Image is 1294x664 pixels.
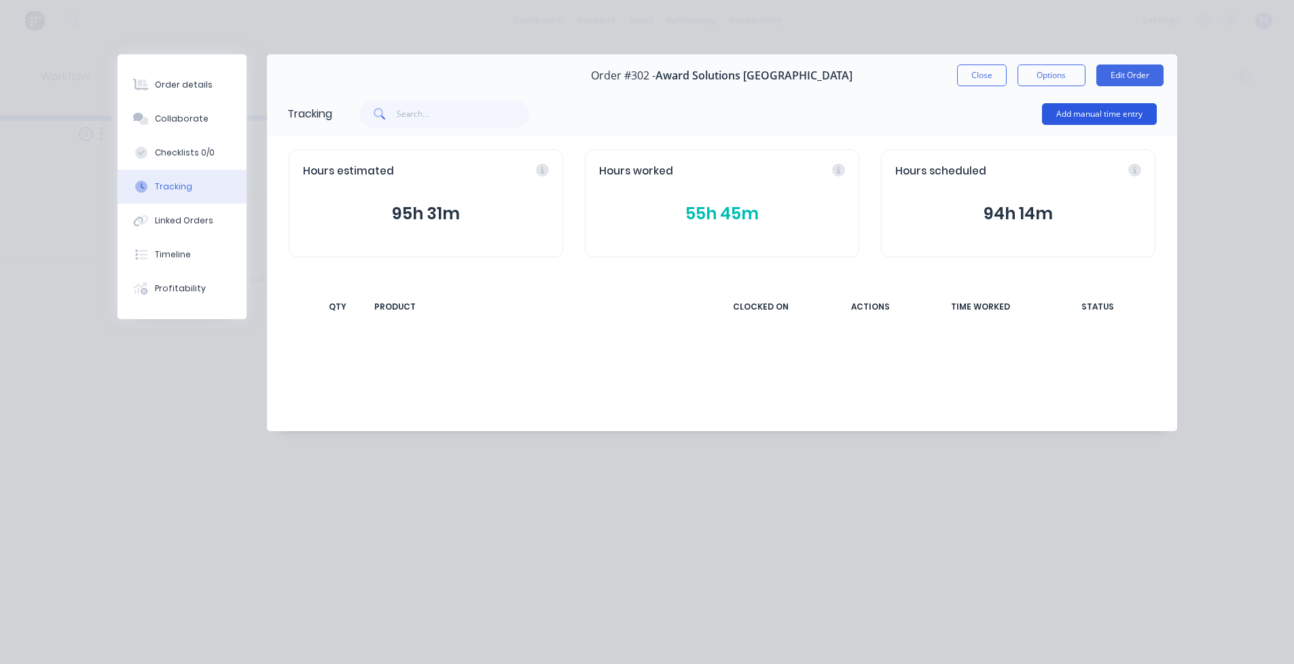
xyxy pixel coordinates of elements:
[155,147,215,159] div: Checklists 0/0
[366,293,702,321] div: PRODUCT
[710,293,812,321] div: CLOCKED ON
[303,201,549,227] button: 95h 31m
[599,201,845,227] button: 55h 45m
[155,79,213,91] div: Order details
[895,201,1141,227] button: 94h 14m
[155,113,209,125] div: Collaborate
[655,69,852,82] span: Award Solutions [GEOGRAPHIC_DATA]
[118,272,247,306] button: Profitability
[155,215,213,227] div: Linked Orders
[591,69,655,82] span: Order #302 -
[317,293,358,321] div: QTY
[1042,103,1157,125] button: Add manual time entry
[397,100,529,128] input: Search...
[118,204,247,238] button: Linked Orders
[957,64,1007,86] button: Close
[930,293,1032,321] div: TIME WORKED
[118,170,247,204] button: Tracking
[155,181,192,193] div: Tracking
[287,106,332,122] div: Tracking
[1040,293,1155,321] div: STATUS
[1096,64,1164,86] button: Edit Order
[303,164,394,179] span: Hours estimated
[895,164,986,179] span: Hours scheduled
[1018,64,1085,86] button: Options
[155,282,206,295] div: Profitability
[820,293,922,321] div: ACTIONS
[118,136,247,170] button: Checklists 0/0
[118,68,247,102] button: Order details
[155,248,191,261] div: Timeline
[599,164,673,179] span: Hours worked
[118,102,247,136] button: Collaborate
[118,238,247,272] button: Timeline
